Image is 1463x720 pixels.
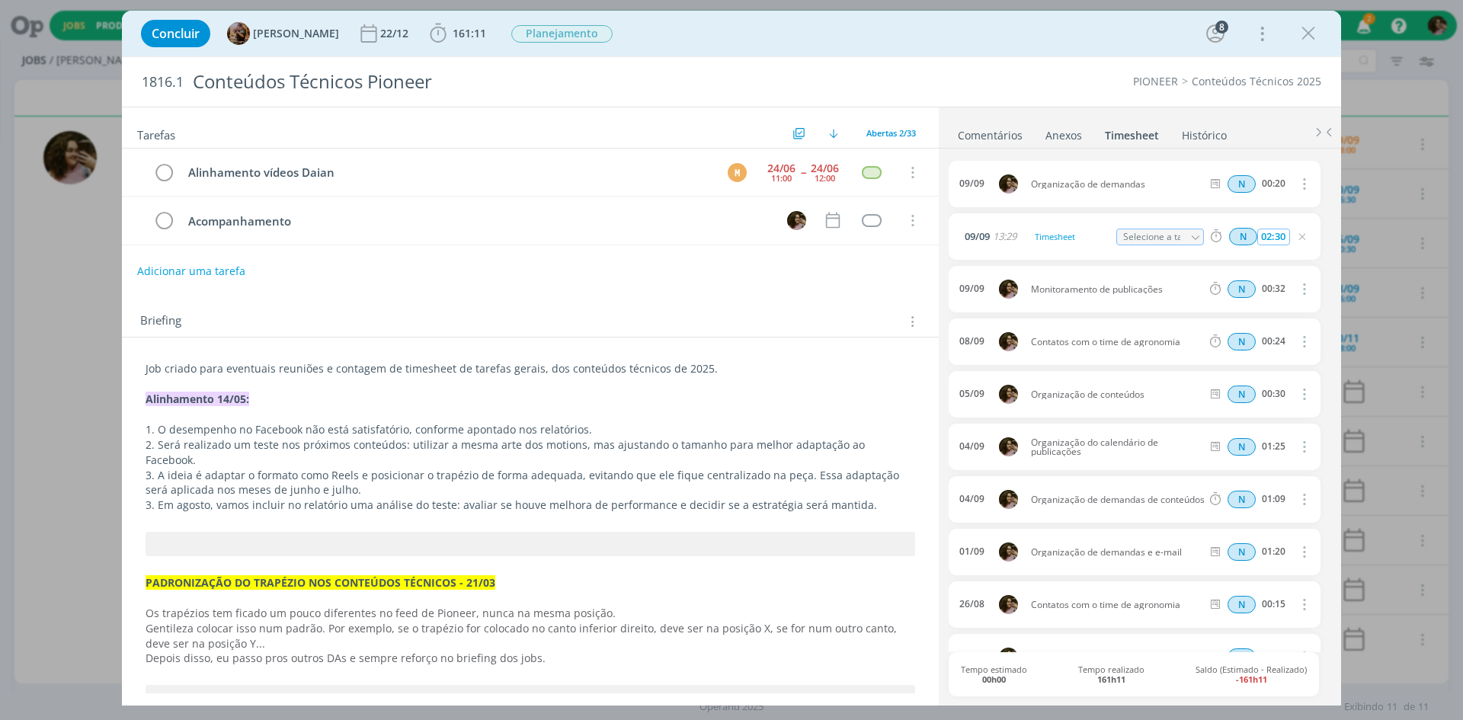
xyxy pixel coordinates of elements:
[152,27,200,40] span: Concluir
[999,595,1018,614] img: N
[1228,491,1256,508] span: N
[1045,128,1082,143] div: Anexos
[1228,438,1256,456] div: Horas normais
[1078,664,1144,684] span: Tempo realizado
[1262,494,1285,504] div: 01:09
[1228,596,1256,613] div: Horas normais
[146,361,915,376] p: Job criado para eventuais reuniões e contagem de timesheet de tarefas gerais, dos conteúdos técni...
[146,621,900,651] span: Gentileza colocar isso num padrão. Por exemplo, se o trapézio for colocado no canto inferior dire...
[1228,386,1256,403] div: Horas normais
[767,163,796,174] div: 24/06
[511,24,613,43] button: Planejamento
[965,232,990,242] span: 09/09
[146,498,915,513] p: 3. Em agosto, vamos incluir no relatório uma análise do teste: avaliar se houve melhora de perfor...
[1228,648,1256,666] span: N
[1262,441,1285,452] div: 01:25
[1228,386,1256,403] span: N
[866,127,916,139] span: Abertas 2/33
[511,25,613,43] span: Planejamento
[1025,495,1207,504] span: Organização de demandas de conteúdos
[999,174,1018,194] img: N
[1228,438,1256,456] span: N
[1228,175,1256,193] span: N
[801,167,805,178] span: --
[1203,21,1228,46] button: 8
[959,546,984,557] div: 01/09
[1196,664,1307,684] span: Saldo (Estimado - Realizado)
[146,422,915,437] p: 1. O desempenho no Facebook não está satisfatório, conforme apontado nos relatórios.
[959,283,984,294] div: 09/09
[181,212,773,231] div: Acompanhamento
[1262,336,1285,347] div: 00:24
[771,174,792,182] div: 11:00
[728,163,747,182] div: M
[1228,175,1256,193] div: Horas normais
[1229,228,1257,245] div: Horas normais
[1215,21,1228,34] div: 8
[187,63,824,101] div: Conteúdos Técnicos Pioneer
[959,336,984,347] div: 08/09
[1228,648,1256,666] div: Horas normais
[1228,543,1256,561] span: N
[1025,285,1207,294] span: Monitoramento de publicações
[1228,280,1256,298] div: Horas normais
[1133,74,1178,88] a: PIONEER
[146,606,616,620] span: Os trapézios tem ficado um pouco diferentes no feed de Pioneer, nunca na mesma posição.
[999,490,1018,509] img: N
[829,129,838,138] img: arrow-down.svg
[959,389,984,399] div: 05/09
[1229,228,1257,245] span: N
[146,392,249,406] strong: Alinhamento 14/05:
[146,468,915,498] p: 3. A ideia é adaptar o formato como Reels e posicionar o trapézio de forma adequada, evitando que...
[959,494,984,504] div: 04/09
[1262,389,1285,399] div: 00:30
[1025,438,1207,456] span: Organização do calendário de publicações
[380,28,411,39] div: 22/12
[1181,121,1228,143] a: Histórico
[999,542,1018,562] img: N
[959,599,984,610] div: 26/08
[1192,74,1321,88] a: Conteúdos Técnicos 2025
[181,163,713,182] div: Alinhamento vídeos Daian
[227,22,250,45] img: A
[815,174,835,182] div: 12:00
[1228,491,1256,508] div: Horas normais
[999,280,1018,299] img: N
[1104,121,1160,143] a: Timesheet
[1262,599,1285,610] div: 00:15
[982,674,1006,685] b: 00h00
[961,664,1027,684] span: Tempo estimado
[1025,338,1207,347] span: Contatos com o time de agronomia
[787,211,806,230] img: N
[122,11,1341,706] div: dialog
[1228,543,1256,561] div: Horas normais
[146,437,915,468] p: 2. Será realizado um teste nos próximos conteúdos: utilizar a mesma arte dos motions, mas ajustan...
[146,575,495,590] strong: PADRONIZAÇÃO DO TRAPÉZIO NOS CONTEÚDOS TÉCNICOS - 21/03
[957,121,1023,143] a: Comentários
[1262,178,1285,189] div: 00:20
[1236,674,1267,685] b: -161h11
[1025,548,1207,557] span: Organização de demandas e e-mail
[1228,280,1256,298] span: N
[785,209,808,232] button: N
[999,437,1018,456] img: N
[999,648,1018,667] img: N
[426,21,490,46] button: 161:11
[1097,674,1125,685] b: 161h11
[453,26,486,40] span: 161:11
[1228,333,1256,350] span: N
[811,163,839,174] div: 24/06
[959,178,984,189] div: 09/09
[1262,283,1285,294] div: 00:32
[140,312,181,331] span: Briefing
[137,124,175,142] span: Tarefas
[959,441,984,452] div: 04/09
[146,651,546,665] span: Depois disso, eu passo pros outros DAs e sempre reforço no briefing dos jobs.
[1025,390,1207,399] span: Organização de conteúdos
[1025,600,1207,610] span: Contatos com o time de agronomia
[725,161,748,184] button: M
[1228,596,1256,613] span: N
[993,232,1016,242] span: 13:29
[1031,229,1113,245] div: Timesheet
[141,20,210,47] button: Concluir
